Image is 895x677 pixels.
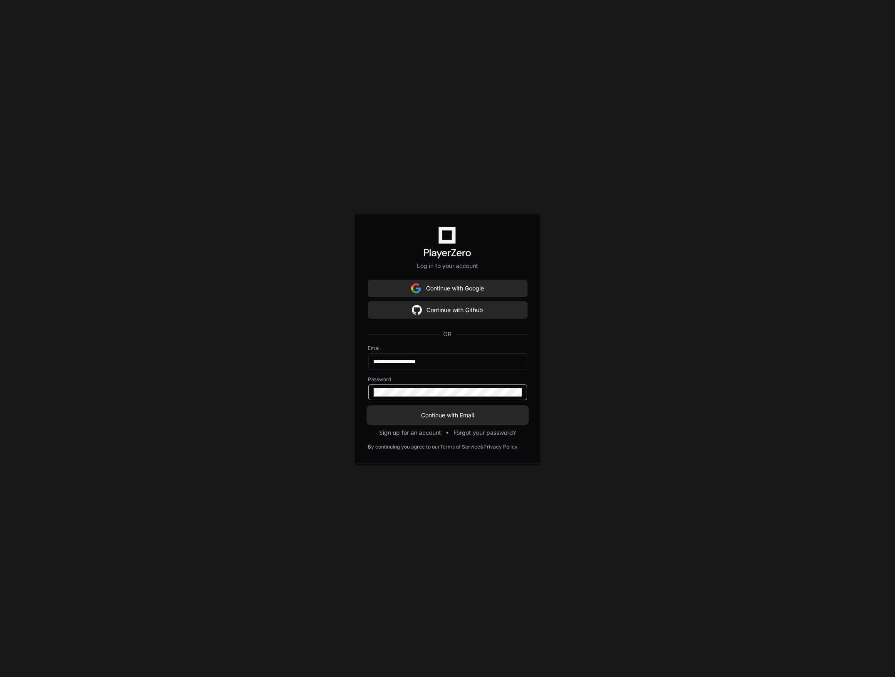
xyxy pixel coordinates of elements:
[368,345,527,352] label: Email
[440,444,481,450] a: Terms of Service
[481,444,484,450] div: &
[368,444,440,450] div: By continuing you agree to our
[368,411,527,419] span: Continue with Email
[484,444,519,450] a: Privacy Policy.
[368,376,527,383] label: Password
[368,407,527,424] button: Continue with Email
[368,302,527,318] button: Continue with Github
[454,429,516,437] button: Forgot your password?
[440,330,455,338] span: OR
[411,280,421,297] img: Sign in with google
[368,262,527,270] p: Log in to your account
[379,429,441,437] button: Sign up for an account
[368,280,527,297] button: Continue with Google
[412,302,422,318] img: Sign in with google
